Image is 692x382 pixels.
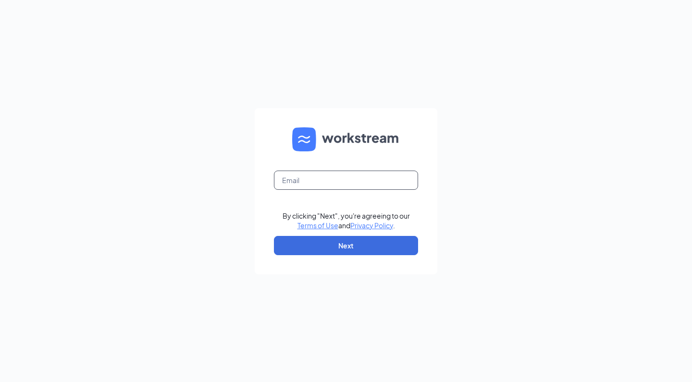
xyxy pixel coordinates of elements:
div: By clicking "Next", you're agreeing to our and . [283,211,410,230]
a: Terms of Use [297,221,338,230]
a: Privacy Policy [350,221,393,230]
button: Next [274,236,418,255]
input: Email [274,171,418,190]
img: WS logo and Workstream text [292,127,400,151]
